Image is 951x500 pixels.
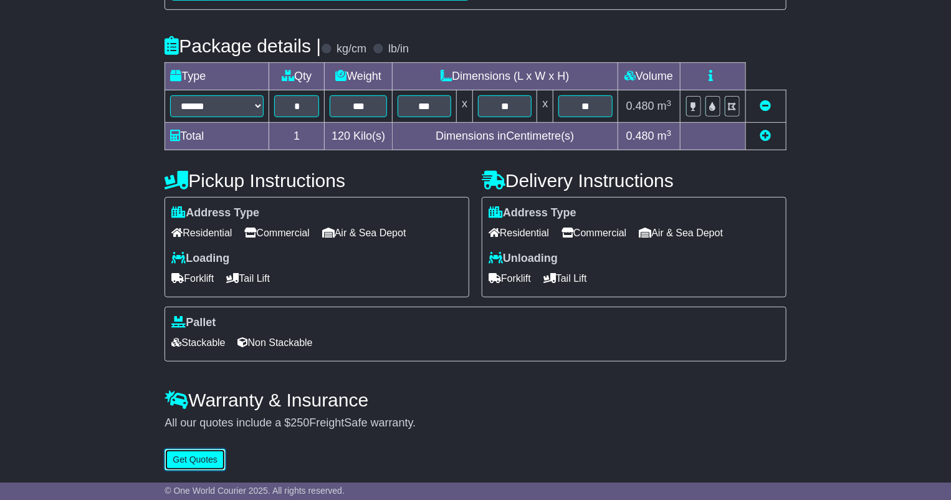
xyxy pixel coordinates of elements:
label: Loading [171,252,229,266]
span: 250 [290,416,309,429]
td: 1 [269,123,325,150]
h4: Pickup Instructions [165,170,469,191]
span: Tail Lift [226,269,270,288]
span: Residential [171,223,232,243]
a: Add new item [760,130,772,142]
span: Air & Sea Depot [639,223,723,243]
label: kg/cm [337,42,366,56]
td: Qty [269,63,325,90]
span: Commercial [562,223,626,243]
span: Non Stackable [238,333,313,352]
label: lb/in [388,42,409,56]
button: Get Quotes [165,449,226,471]
td: Dimensions (L x W x H) [393,63,618,90]
span: 120 [332,130,350,142]
span: Stackable [171,333,225,352]
span: 0.480 [626,100,654,112]
td: x [537,90,553,123]
span: Tail Lift [543,269,587,288]
label: Unloading [489,252,558,266]
span: Forklift [171,269,214,288]
label: Pallet [171,316,216,330]
td: Volume [618,63,680,90]
span: Residential [489,223,549,243]
span: 0.480 [626,130,654,142]
label: Address Type [489,206,576,220]
td: Dimensions in Centimetre(s) [393,123,618,150]
h4: Package details | [165,36,321,56]
span: © One World Courier 2025. All rights reserved. [165,486,345,496]
td: Kilo(s) [325,123,393,150]
div: All our quotes include a $ FreightSafe warranty. [165,416,786,430]
span: m [657,130,672,142]
sup: 3 [667,128,672,138]
label: Address Type [171,206,259,220]
span: Commercial [244,223,309,243]
a: Remove this item [760,100,772,112]
h4: Warranty & Insurance [165,390,786,410]
td: Weight [325,63,393,90]
td: x [457,90,473,123]
td: Total [165,123,269,150]
span: Air & Sea Depot [322,223,406,243]
span: Forklift [489,269,531,288]
td: Type [165,63,269,90]
sup: 3 [667,99,672,108]
span: m [657,100,672,112]
h4: Delivery Instructions [482,170,786,191]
